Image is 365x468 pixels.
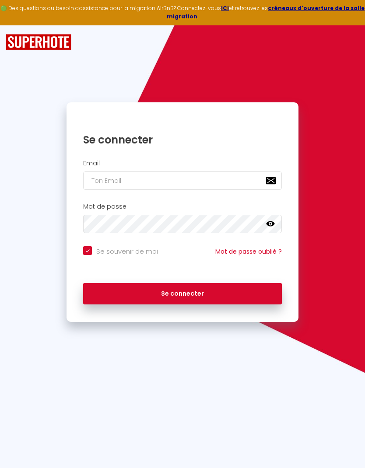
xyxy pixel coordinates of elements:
[7,3,33,30] button: Ouvrir le widget de chat LiveChat
[221,4,229,12] a: ICI
[83,160,281,167] h2: Email
[167,4,365,20] a: créneaux d'ouverture de la salle migration
[6,34,71,50] img: SuperHote logo
[83,283,281,305] button: Se connecter
[83,171,281,190] input: Ton Email
[83,203,281,210] h2: Mot de passe
[83,133,281,147] h1: Se connecter
[215,247,282,256] a: Mot de passe oublié ?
